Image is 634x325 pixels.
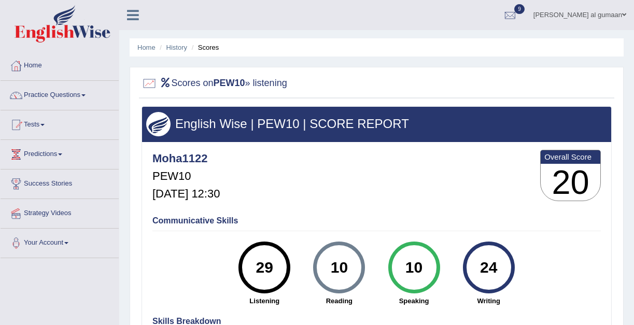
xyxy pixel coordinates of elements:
[152,152,220,165] h4: Moha1122
[1,140,119,166] a: Predictions
[152,216,601,225] h4: Communicative Skills
[541,164,600,201] h3: 20
[1,199,119,225] a: Strategy Videos
[142,76,287,91] h2: Scores on » listening
[146,112,171,136] img: wings.png
[166,44,187,51] a: History
[514,4,525,14] span: 9
[246,246,284,289] div: 29
[395,246,433,289] div: 10
[1,229,119,255] a: Your Account
[470,246,508,289] div: 24
[457,296,521,306] strong: Writing
[152,188,220,200] h5: [DATE] 12:30
[214,78,245,88] b: PEW10
[232,296,297,306] strong: Listening
[382,296,446,306] strong: Speaking
[152,170,220,182] h5: PEW10
[1,110,119,136] a: Tests
[544,152,597,161] b: Overall Score
[189,43,219,52] li: Scores
[137,44,156,51] a: Home
[146,117,607,131] h3: English Wise | PEW10 | SCORE REPORT
[1,169,119,195] a: Success Stories
[320,246,358,289] div: 10
[307,296,371,306] strong: Reading
[1,51,119,77] a: Home
[1,81,119,107] a: Practice Questions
